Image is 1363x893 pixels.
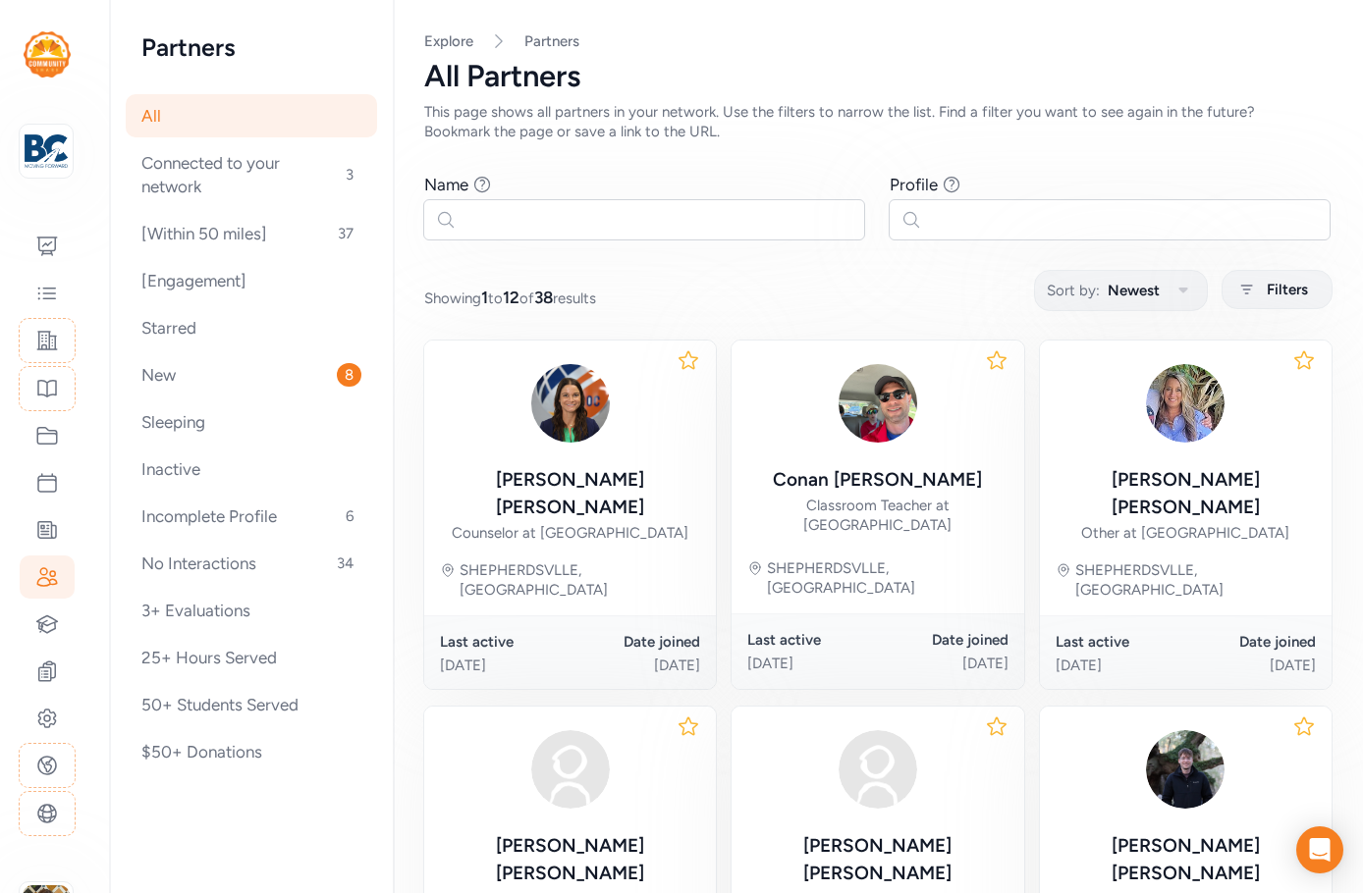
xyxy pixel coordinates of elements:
[452,523,688,543] div: Counselor at [GEOGRAPHIC_DATA]
[424,102,1304,141] div: This page shows all partners in your network. Use the filters to narrow the list. Find a filter y...
[424,173,468,196] div: Name
[523,356,618,450] img: 4FgtPXRYQTOEXKi8bj00
[440,632,571,652] div: Last active
[1056,832,1316,887] div: [PERSON_NAME] [PERSON_NAME]
[126,542,377,585] div: No Interactions
[878,654,1009,673] div: [DATE]
[424,31,1332,51] nav: Breadcrumb
[126,636,377,679] div: 25+ Hours Served
[534,288,553,307] span: 38
[767,558,1008,598] div: SHEPHERDSVLLE, [GEOGRAPHIC_DATA]
[126,353,377,396] div: New
[126,683,377,726] div: 50+ Students Served
[747,654,878,673] div: [DATE]
[460,560,700,600] div: SHEPHERDSVLLE, [GEOGRAPHIC_DATA]
[773,466,982,494] div: Conan [PERSON_NAME]
[1185,632,1316,652] div: Date joined
[503,288,519,307] span: 12
[126,495,377,538] div: Incomplete Profile
[126,400,377,444] div: Sleeping
[831,722,925,816] img: avatar38fbb18c.svg
[571,656,701,675] div: [DATE]
[1081,523,1289,543] div: Other at [GEOGRAPHIC_DATA]
[338,504,361,528] span: 6
[747,496,1008,535] div: Classroom Teacher at [GEOGRAPHIC_DATA]
[126,589,377,632] div: 3+ Evaluations
[1138,722,1232,816] img: 1bWDXj0PTZWFKAr06Ojo
[424,286,596,309] span: Showing to of results
[330,222,361,245] span: 37
[126,259,377,302] div: [Engagement]
[1108,279,1160,302] span: Newest
[126,141,377,208] div: Connected to your network
[523,722,618,816] img: avatar38fbb18c.svg
[141,31,361,63] h2: Partners
[1267,278,1308,301] span: Filters
[1296,826,1343,873] div: Open Intercom Messenger
[1138,356,1232,450] img: jis2E5DRgOEsopJuK0qg
[1047,279,1100,302] span: Sort by:
[126,212,377,255] div: [Within 50 miles]
[338,163,361,186] span: 3
[126,306,377,349] div: Starred
[24,31,71,78] img: logo
[1056,632,1186,652] div: Last active
[1056,656,1186,675] div: [DATE]
[747,832,1008,887] div: [PERSON_NAME] [PERSON_NAME]
[126,94,377,137] div: All
[329,552,361,575] span: 34
[1075,560,1316,600] div: SHEPHERDSVLLE, [GEOGRAPHIC_DATA]
[424,59,1332,94] div: All Partners
[747,630,878,650] div: Last active
[440,656,571,675] div: [DATE]
[481,288,488,307] span: 1
[890,173,938,196] div: Profile
[424,32,473,50] a: Explore
[440,832,700,887] div: [PERSON_NAME] [PERSON_NAME]
[126,447,377,491] div: Inactive
[25,130,68,173] img: logo
[1056,466,1316,521] div: [PERSON_NAME] [PERSON_NAME]
[878,630,1009,650] div: Date joined
[831,356,925,450] img: j5dsHdIESTuZEFF2AZ4C
[1034,270,1208,311] button: Sort by:Newest
[440,466,700,521] div: [PERSON_NAME] [PERSON_NAME]
[524,31,579,51] a: Partners
[337,363,361,387] span: 8
[126,730,377,773] div: $50+ Donations
[571,632,701,652] div: Date joined
[1185,656,1316,675] div: [DATE]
